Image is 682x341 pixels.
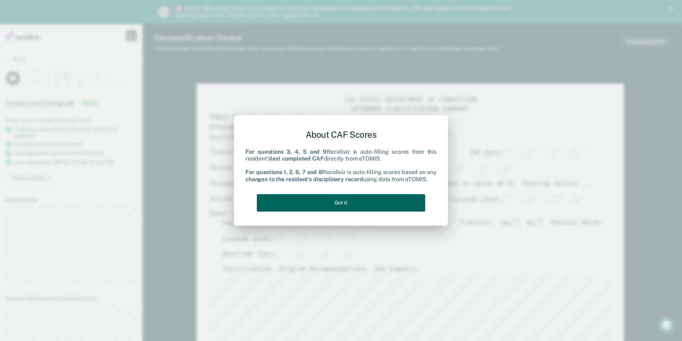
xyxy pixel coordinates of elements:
div: Recidiviz is auto-filling scores from this resident's directly from eTOMIS. Recidiviz is auto-fil... [245,148,437,183]
b: last completed CAF [270,155,324,162]
button: Got it [257,194,425,212]
div: About CAF Scores [245,124,437,146]
img: Profile image for Kim [158,6,170,18]
div: 🚨 Hello! We understand you might be seeing mislabeled or outdated information. We are aware of th... [175,5,512,19]
b: For questions 3, 4, 5 and 9 [245,148,327,155]
div: Close [668,6,676,11]
b: For questions 1, 2, 6, 7 and 8 [245,169,322,176]
b: changes to the resident's disciplinary record [245,176,363,183]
